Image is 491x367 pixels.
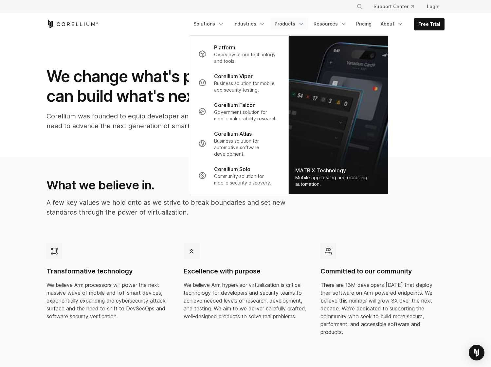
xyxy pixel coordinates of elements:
p: Business solution for automotive software development. [214,138,279,157]
p: Overview of our technology and tools. [214,51,279,64]
a: Login [422,1,445,12]
div: Navigation Menu [349,1,445,12]
p: A few key values we hold onto as we strive to break boundaries and set new standards through the ... [46,198,307,217]
a: Free Trial [414,18,444,30]
a: Solutions [190,18,228,30]
p: Corellium Atlas [214,130,252,138]
a: Industries [229,18,269,30]
a: Platform Overview of our technology and tools. [193,40,284,68]
p: Government solution for mobile vulnerability research. [214,109,279,122]
p: We believe Arm hypervisor virtualization is critical technology for developers and security teams... [184,281,308,320]
h2: What we believe in. [46,178,307,192]
a: Corellium Viper Business solution for mobile app security testing. [193,68,284,97]
p: Platform [214,44,235,51]
h4: Committed to our community [320,267,445,276]
a: Corellium Home [46,20,99,28]
p: Community solution for mobile security discovery. [214,173,279,186]
a: Pricing [352,18,375,30]
p: There are 13M developers [DATE] that deploy their software on Arm-powered endpoints. We believe t... [320,281,445,336]
div: Mobile app testing and reporting automation. [295,174,382,187]
a: Resources [310,18,351,30]
div: MATRIX Technology [295,166,382,174]
a: About [377,18,408,30]
p: Corellium was founded to equip developer and security teams with the tools they need to advance t... [46,111,308,131]
div: Open Intercom Messenger [469,345,484,360]
p: Corellium Falcon [214,101,256,109]
p: Business solution for mobile app security testing. [214,80,279,93]
a: Corellium Solo Community solution for mobile security discovery. [193,161,284,190]
button: Search [354,1,366,12]
a: Products [271,18,308,30]
a: Corellium Atlas Business solution for automotive software development. [193,126,284,161]
h1: We change what's possible, so you can build what's next. [46,67,308,106]
a: MATRIX Technology Mobile app testing and reporting automation. [289,36,388,194]
p: Corellium Viper [214,72,253,80]
img: Matrix_WebNav_1x [289,36,388,194]
p: Corellium Solo [214,165,250,173]
a: Corellium Falcon Government solution for mobile vulnerability research. [193,97,284,126]
h4: Excellence with purpose [184,267,308,276]
a: Support Center [368,1,419,12]
p: We believe Arm processors will power the next massive wave of mobile and IoT smart devices, expon... [46,281,171,320]
div: Navigation Menu [190,18,445,30]
h4: Transformative technology [46,267,171,276]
